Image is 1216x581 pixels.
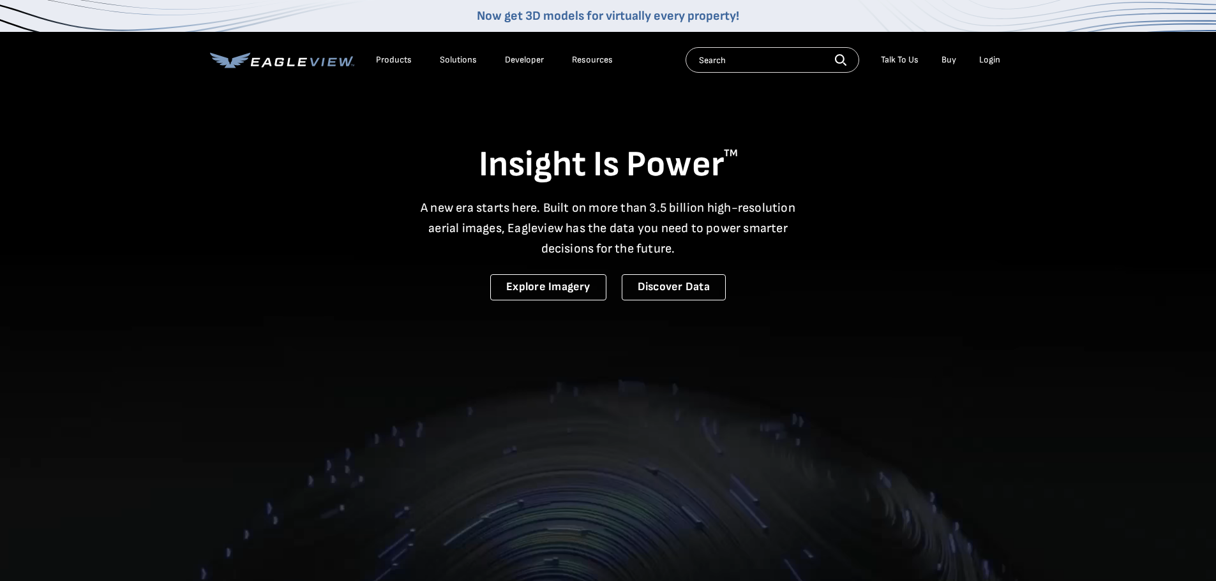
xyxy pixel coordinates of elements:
div: Login [979,54,1000,66]
sup: TM [724,147,738,159]
a: Developer [505,54,544,66]
div: Products [376,54,412,66]
a: Buy [942,54,956,66]
a: Explore Imagery [490,274,606,300]
h1: Insight Is Power [210,143,1007,188]
a: Discover Data [622,274,726,300]
input: Search [686,47,859,73]
div: Talk To Us [881,54,919,66]
div: Resources [572,54,613,66]
div: Solutions [440,54,477,66]
p: A new era starts here. Built on more than 3.5 billion high-resolution aerial images, Eagleview ha... [413,198,804,259]
a: Now get 3D models for virtually every property! [477,8,739,24]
